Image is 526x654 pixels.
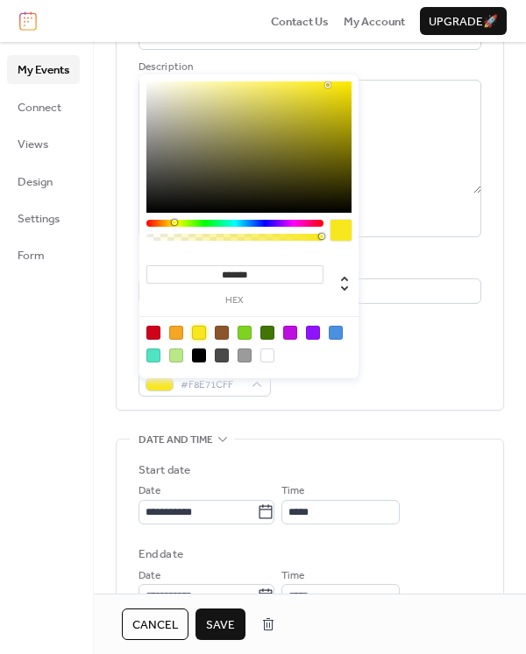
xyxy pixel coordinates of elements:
div: #7ED321 [238,326,252,340]
div: #BD10E0 [283,326,297,340]
a: Design [7,167,80,195]
span: Connect [18,99,61,116]
button: Save [195,608,245,640]
a: Contact Us [271,12,329,30]
span: My Account [344,13,405,31]
div: #000000 [192,348,206,362]
span: Save [206,616,235,634]
span: #F8E71CFF [181,376,243,394]
span: Settings [18,210,60,228]
span: My Events [18,61,69,79]
a: Settings [7,204,80,232]
div: #9B9B9B [238,348,252,362]
div: Start date [139,461,190,479]
a: My Account [344,12,405,30]
span: Date [139,482,160,500]
div: #D0021B [146,326,160,340]
img: logo [19,11,37,31]
span: Contact Us [271,13,329,31]
span: Time [281,567,304,585]
div: #F8E71C [192,326,206,340]
div: #B8E986 [169,348,183,362]
a: Views [7,130,80,158]
div: #4A4A4A [215,348,229,362]
div: #FFFFFF [260,348,274,362]
div: Description [139,59,478,76]
a: My Events [7,55,80,83]
button: Cancel [122,608,188,640]
div: #4A90E2 [329,326,343,340]
span: Form [18,247,45,264]
a: Form [7,241,80,269]
span: Date and time [139,432,213,449]
div: #F5A623 [169,326,183,340]
div: End date [139,545,183,563]
span: Date [139,567,160,585]
div: #9013FE [306,326,320,340]
span: Cancel [132,616,178,634]
span: Views [18,136,48,153]
div: #8B572A [215,326,229,340]
label: hex [146,296,323,306]
span: Upgrade 🚀 [429,13,498,31]
button: Upgrade🚀 [420,7,507,35]
div: #50E3C2 [146,348,160,362]
span: Design [18,173,53,191]
div: #417505 [260,326,274,340]
a: Connect [7,93,80,121]
span: Time [281,482,304,500]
